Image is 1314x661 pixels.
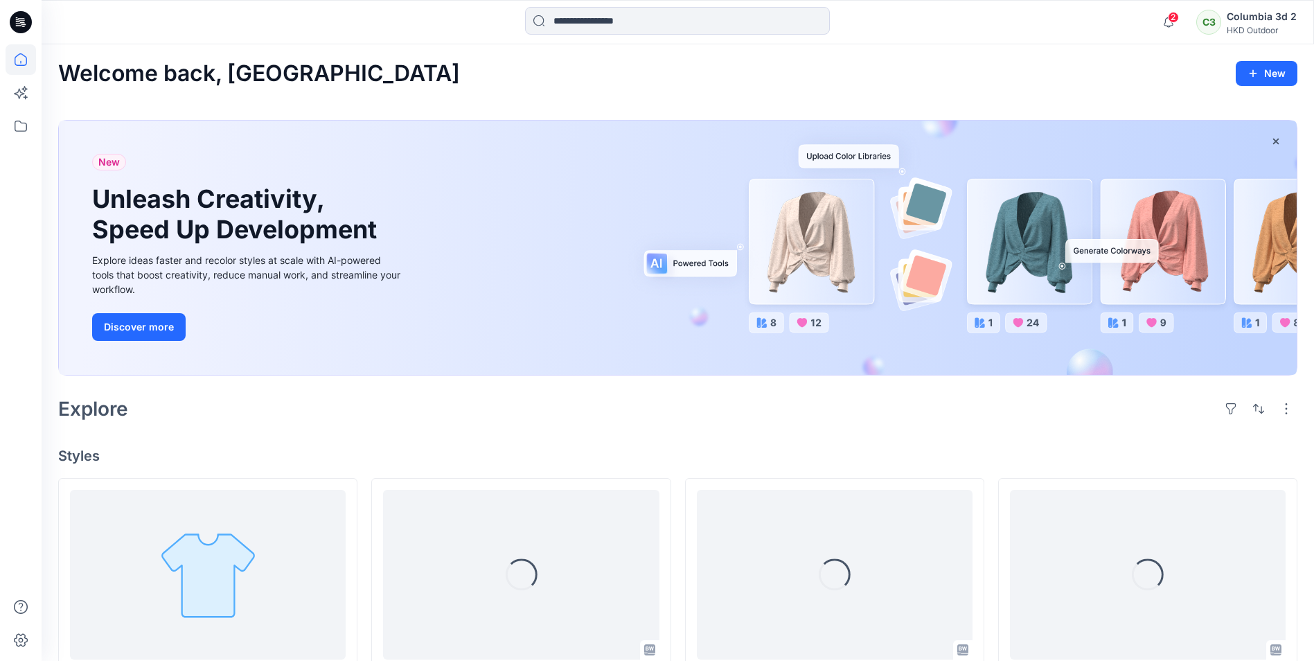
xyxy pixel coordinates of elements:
[58,61,460,87] h2: Welcome back, [GEOGRAPHIC_DATA]
[1168,12,1179,23] span: 2
[92,313,186,341] button: Discover more
[98,154,120,170] span: New
[92,184,383,244] h1: Unleash Creativity, Speed Up Development
[92,313,404,341] a: Discover more
[58,448,1297,464] h4: Styles
[1236,61,1297,86] button: New
[92,253,404,297] div: Explore ideas faster and recolor styles at scale with AI-powered tools that boost creativity, red...
[1196,10,1221,35] div: C3
[1227,25,1297,35] div: HKD Outdoor
[1227,8,1297,25] div: Columbia 3d 2
[70,490,346,660] a: WK5949 - Copy-Asanul
[58,398,128,420] h2: Explore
